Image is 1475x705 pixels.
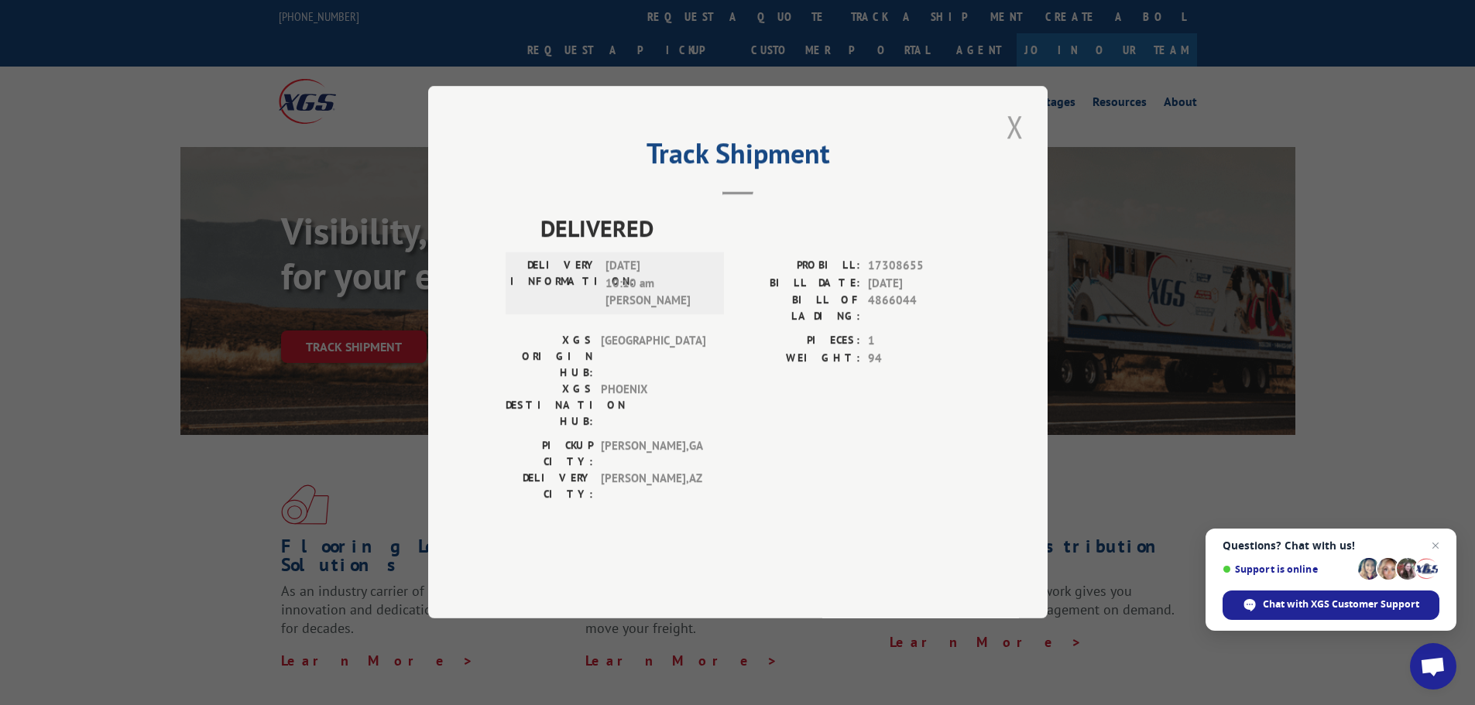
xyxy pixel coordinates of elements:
[738,258,860,275] label: PROBILL:
[738,333,860,351] label: PIECES:
[868,333,970,351] span: 1
[1410,643,1456,690] a: Open chat
[1002,105,1028,148] button: Close modal
[601,471,705,503] span: [PERSON_NAME] , AZ
[738,293,860,325] label: BILL OF LADING:
[540,211,970,246] span: DELIVERED
[738,350,860,368] label: WEIGHT:
[506,438,593,471] label: PICKUP CITY:
[868,293,970,325] span: 4866044
[1223,539,1439,552] span: Questions? Chat with us!
[506,333,593,382] label: XGS ORIGIN HUB:
[601,333,705,382] span: [GEOGRAPHIC_DATA]
[1263,597,1419,611] span: Chat with XGS Customer Support
[868,258,970,275] span: 17308655
[738,275,860,293] label: BILL DATE:
[510,258,598,310] label: DELIVERY INFORMATION:
[506,142,970,172] h2: Track Shipment
[1223,590,1439,620] span: Chat with XGS Customer Support
[868,350,970,368] span: 94
[601,382,705,430] span: PHOENIX
[868,275,970,293] span: [DATE]
[1223,563,1353,575] span: Support is online
[605,258,710,310] span: [DATE] 10:10 am [PERSON_NAME]
[506,471,593,503] label: DELIVERY CITY:
[601,438,705,471] span: [PERSON_NAME] , GA
[506,382,593,430] label: XGS DESTINATION HUB:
